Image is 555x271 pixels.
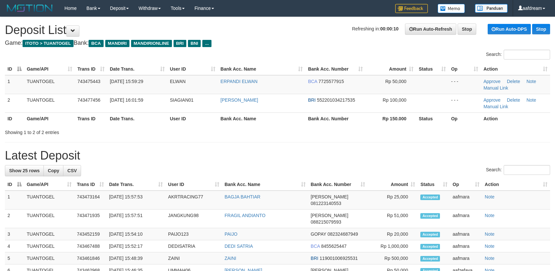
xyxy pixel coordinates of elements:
span: [DATE] 16:01:59 [110,97,143,103]
span: Copy 119001006925531 to clipboard [320,256,358,261]
td: TUANTOGEL [24,252,74,264]
span: Copy 8455625447 to clipboard [321,244,346,249]
img: Feedback.jpg [395,4,428,13]
td: 743471935 [74,210,107,228]
td: 1 [5,75,24,94]
span: Copy 081223140553 to clipboard [311,201,341,206]
span: BCA [308,79,317,84]
th: Game/API: activate to sort column ascending [24,63,75,75]
th: Op: activate to sort column ascending [450,178,482,191]
span: CSV [67,168,77,173]
span: 743477456 [77,97,100,103]
h1: Latest Deposit [5,149,550,162]
th: Trans ID [75,112,107,125]
a: DEDI SATRIA [225,244,253,249]
th: Action: activate to sort column ascending [481,63,550,75]
span: ... [202,40,211,47]
a: Copy [43,165,63,176]
input: Search: [504,50,550,59]
span: Accepted [420,195,440,200]
th: Bank Acc. Number: activate to sort column ascending [305,63,365,75]
td: aafmara [450,240,482,252]
th: Amount: activate to sort column ascending [365,63,416,75]
th: Status: activate to sort column ascending [416,63,448,75]
td: Rp 1,000,000 [368,240,418,252]
th: Status: activate to sort column ascending [418,178,450,191]
th: ID: activate to sort column descending [5,178,24,191]
a: Approve [483,97,500,103]
th: Date Trans. [107,112,167,125]
td: - - - [448,94,481,112]
span: Copy 7725577915 to clipboard [318,79,344,84]
th: Bank Acc. Number: activate to sort column ascending [308,178,368,191]
img: Button%20Memo.svg [438,4,465,13]
a: ERPANDI ELWAN [221,79,258,84]
th: User ID: activate to sort column ascending [167,63,218,75]
span: MANDIRI [105,40,129,47]
a: CSV [63,165,81,176]
th: Status [416,112,448,125]
td: [DATE] 15:57:51 [107,210,166,228]
td: aafmara [450,228,482,240]
span: Accepted [420,213,440,219]
a: PAIJO [225,231,237,237]
td: 743452159 [74,228,107,240]
a: Note [527,79,536,84]
a: Manual Link [483,85,508,91]
td: PAIJO123 [165,228,222,240]
td: TUANTOGEL [24,210,74,228]
span: BNI [188,40,201,47]
a: BAGJA BAHTIAR [225,194,261,199]
span: BRI [308,97,315,103]
a: Note [485,231,495,237]
td: 743473164 [74,191,107,210]
span: Copy [48,168,59,173]
td: Rp 500,000 [368,252,418,264]
span: BCA [89,40,103,47]
span: GOPAY [311,231,326,237]
th: ID: activate to sort column descending [5,63,24,75]
span: BRI [311,256,318,261]
span: Copy 552201034217535 to clipboard [317,97,355,103]
td: aafmara [450,210,482,228]
th: ID [5,112,24,125]
th: Op [448,112,481,125]
td: TUANTOGEL [24,240,74,252]
th: Action: activate to sort column ascending [482,178,550,191]
td: [DATE] 15:54:10 [107,228,166,240]
th: Game/API [24,112,75,125]
td: 5 [5,252,24,264]
a: Note [485,256,495,261]
td: TUANTOGEL [24,191,74,210]
a: Run Auto-DPS [488,24,531,34]
th: Bank Acc. Name [218,112,306,125]
a: ZAINI [225,256,236,261]
label: Search: [486,165,550,175]
label: Search: [486,50,550,59]
td: aafmara [450,252,482,264]
span: MANDIRIONLINE [131,40,172,47]
td: AKRTRACING77 [165,191,222,210]
th: Bank Acc. Number [305,112,365,125]
th: Trans ID: activate to sort column ascending [75,63,107,75]
span: Refreshing in: [352,26,398,31]
span: Rp 100,000 [383,97,406,103]
span: ITOTO > TUANTOGEL [23,40,74,47]
td: 743461846 [74,252,107,264]
th: Action [481,112,550,125]
td: 4 [5,240,24,252]
a: [PERSON_NAME] [221,97,258,103]
a: FRAGIL ANDIANTO [225,213,265,218]
a: Stop [532,24,550,34]
td: - - - [448,75,481,94]
th: User ID: activate to sort column ascending [165,178,222,191]
td: aafmara [450,191,482,210]
td: 743467488 [74,240,107,252]
strong: 00:00:10 [380,26,398,31]
a: Delete [507,79,520,84]
th: Game/API: activate to sort column ascending [24,178,74,191]
a: Run Auto-Refresh [405,24,456,35]
a: Note [485,194,495,199]
a: Delete [507,97,520,103]
span: SIAGIAN01 [170,97,193,103]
